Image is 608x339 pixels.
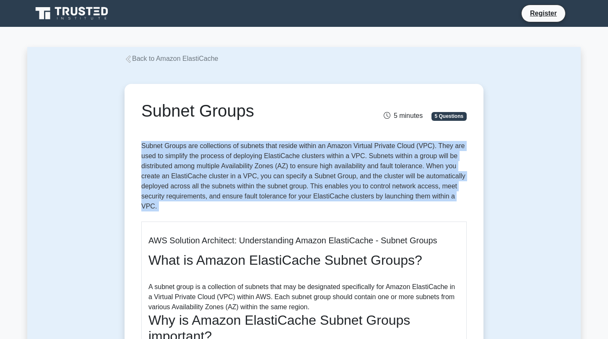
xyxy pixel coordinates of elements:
a: Register [525,8,562,18]
h5: AWS Solution Architect: Understanding Amazon ElastiCache - Subnet Groups [148,235,460,245]
h1: Subnet Groups [141,101,355,121]
p: Subnet Groups are collections of subnets that reside within an Amazon Virtual Private Cloud (VPC)... [141,141,467,215]
span: 5 Questions [431,112,467,120]
a: Back to Amazon ElastiCache [125,55,218,62]
h2: What is Amazon ElastiCache Subnet Groups? [148,252,460,268]
span: 5 minutes [384,112,423,119]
